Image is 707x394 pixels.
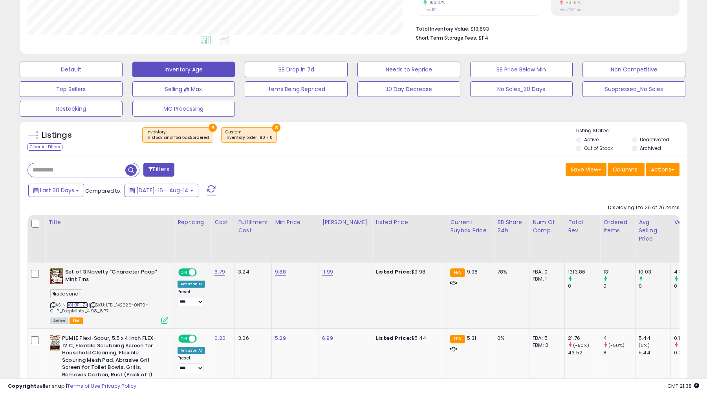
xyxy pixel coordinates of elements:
div: 4 [603,335,635,342]
div: inventory older 180 > 0 [225,135,273,140]
span: ON [179,336,189,342]
span: | SKU: LTD_142226-0NT9-CHP_PoopMints_4.98_8.77 [50,302,148,314]
a: 11.99 [322,268,333,276]
a: 6.99 [322,334,333,342]
div: seller snap | | [8,383,136,390]
div: 5.44 [639,349,670,356]
a: Privacy Policy [102,382,136,390]
small: Prev: 101 [423,7,437,12]
div: 0% [497,335,523,342]
div: 0.13 [674,335,706,342]
button: Restocking [20,101,123,117]
button: Columns [608,163,645,176]
small: Prev: 109.14% [560,7,581,12]
div: 8 [603,349,635,356]
label: Active [584,136,599,143]
button: Save View [566,163,606,176]
div: [PERSON_NAME] [322,218,369,226]
button: Selling @ Max [132,81,235,97]
a: 6.79 [214,268,225,276]
div: Clear All Filters [27,143,62,151]
b: Listed Price: [375,334,411,342]
button: Suppressed_No Sales [582,81,685,97]
div: Preset: [178,289,205,307]
small: FBA [450,268,465,277]
span: ON [179,269,189,276]
small: (0%) [639,342,650,348]
button: Items Being Repriced [245,81,348,97]
li: $13,893 [416,24,674,33]
a: 5.29 [275,334,286,342]
a: B01KIPIJZ4 [66,302,88,308]
img: 51PvOVcu8kL._SL40_.jpg [50,335,60,350]
button: × [209,124,217,132]
button: Needs to Reprice [357,62,460,77]
div: Avg Selling Price [639,218,667,243]
span: OFF [196,336,208,342]
div: Total Rev. [568,218,597,235]
img: 51AI7E5zKrL._SL40_.jpg [50,268,63,284]
button: Default [20,62,123,77]
div: 131 [603,268,635,275]
button: Inventory Age [132,62,235,77]
a: Terms of Use [67,382,101,390]
div: $5.44 [375,335,441,342]
span: 2025-09-14 21:38 GMT [667,382,699,390]
span: Custom: [225,129,273,141]
span: $114 [478,34,488,42]
span: 5.31 [467,334,476,342]
span: OFF [196,269,208,276]
button: Top Sellers [20,81,123,97]
div: Num of Comp. [533,218,561,235]
div: in stock and fba backordered [147,135,209,140]
p: Listing States: [576,127,687,135]
div: 0 [568,283,600,290]
label: Archived [640,145,661,151]
div: 0 [603,283,635,290]
a: 9.88 [275,268,286,276]
button: Non Competitive [582,62,685,77]
button: [DATE]-16 - Aug-14 [125,184,198,197]
b: Set of 3 Novelty "Character Poop" Mint Tins [65,268,161,285]
label: Out of Stock [584,145,613,151]
div: Title [48,218,171,226]
div: 78% [497,268,523,275]
span: [DATE]-16 - Aug-14 [136,186,189,194]
div: 5.44 [639,335,670,342]
div: 3.06 [238,335,266,342]
div: $9.98 [375,268,441,275]
div: 4.37 [674,268,706,275]
div: BB Share 24h. [497,218,526,235]
span: All listings currently available for purchase on Amazon [50,317,68,324]
div: 3.24 [238,268,266,275]
button: No Sales_30 Days [470,81,573,97]
small: (-50%) [608,342,625,348]
button: Last 30 Days [28,184,84,197]
div: ASIN: [50,268,168,323]
div: Velocity [674,218,703,226]
h5: Listings [42,130,72,141]
div: Amazon AI [178,347,205,354]
div: Repricing [178,218,208,226]
b: Short Term Storage Fees: [416,35,477,41]
div: Preset: [178,356,205,373]
b: PUMIE Flexi-Scour, 5.5 x 4 Inch FLEX-12 C, Flexible Scrubbing Screen for Household Cleaning, Flex... [62,335,158,380]
label: Deactivated [640,136,669,143]
div: FBM: 2 [533,342,559,349]
div: 1313.86 [568,268,600,275]
button: Actions [646,163,680,176]
div: Displaying 1 to 25 of 76 items [608,204,680,212]
button: Filters [143,163,174,177]
div: FBA: 0 [533,268,559,275]
div: FBA: 5 [533,335,559,342]
span: Last 30 Days [40,186,74,194]
span: 9.98 [467,268,478,275]
span: Inventory : [147,129,209,141]
small: (-50%) [573,342,589,348]
div: 43.52 [568,349,600,356]
div: 10.03 [639,268,670,275]
button: 30 Day Decrease [357,81,460,97]
span: Compared to: [85,187,121,195]
div: Min Price [275,218,315,226]
div: FBM: 1 [533,275,559,283]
